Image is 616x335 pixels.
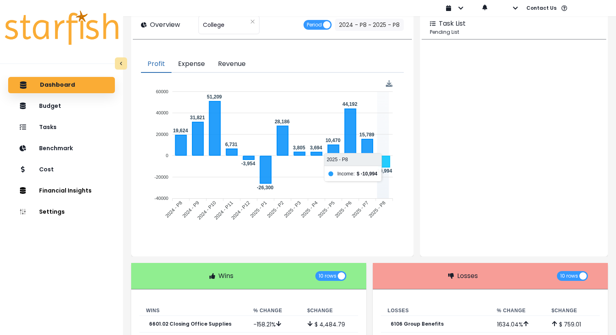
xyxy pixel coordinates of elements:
span: 10 rows [319,271,337,281]
span: Period [307,20,322,30]
tspan: 2025 - P3 [283,200,302,219]
p: Losses [457,271,478,281]
tspan: 0 [166,153,169,158]
tspan: 2025 - P4 [300,200,319,219]
img: Download Profit [386,80,393,87]
tspan: 2025 - P1 [249,200,268,219]
p: Benchmark [39,145,73,152]
tspan: 2025 - P6 [334,200,353,219]
tspan: 2025 - P5 [317,200,336,219]
span: 10 rows [560,271,578,281]
button: Budget [8,98,115,114]
button: Tasks [8,119,115,136]
th: $ Change [301,306,358,316]
td: -158.21 % [247,316,301,333]
tspan: 2025 - P8 [368,200,387,219]
tspan: 40000 [156,110,169,115]
th: % Change [491,306,545,316]
th: Losses [381,306,490,316]
p: Pending List [430,28,598,36]
p: Tasks [39,124,57,131]
svg: close [250,19,255,24]
tspan: 2025 - P7 [351,200,370,219]
p: Wins [218,271,233,281]
tspan: 2024 - P11 [213,200,235,221]
tspan: 2025 - P2 [266,200,285,219]
th: Wins [139,306,247,316]
p: Overview [150,20,180,30]
tspan: 2024 - P8 [165,200,184,219]
button: Financial Insights [8,183,115,199]
p: Task List [439,19,466,28]
th: $ Change [545,306,600,316]
th: % Change [247,306,301,316]
p: 6601.02 Closing Office Supplies [149,321,231,327]
button: 2024 - P8 ~ 2025 - P8 [335,19,404,31]
p: Dashboard [40,81,75,89]
td: 1634.04 % [491,316,545,333]
tspan: 20000 [156,132,169,137]
p: 6106 Group Benefits [391,321,444,327]
tspan: 60000 [156,89,169,94]
tspan: -40000 [154,196,168,201]
span: College [203,16,224,33]
tspan: 2024 - P12 [230,200,251,221]
button: Revenue [211,56,252,73]
p: Budget [39,103,61,109]
button: Benchmark [8,140,115,157]
button: Cost [8,162,115,178]
button: Settings [8,204,115,220]
p: Cost [39,166,54,173]
td: $ 759.01 [545,316,600,333]
div: Menu [386,80,393,87]
button: Profit [141,56,172,73]
tspan: 2024 - P9 [181,200,200,219]
button: Expense [172,56,211,73]
tspan: 2024 - P10 [196,200,218,221]
td: $ 4,484.79 [301,316,358,333]
button: Clear [250,18,255,26]
tspan: -20000 [154,175,168,180]
button: Dashboard [8,77,115,93]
